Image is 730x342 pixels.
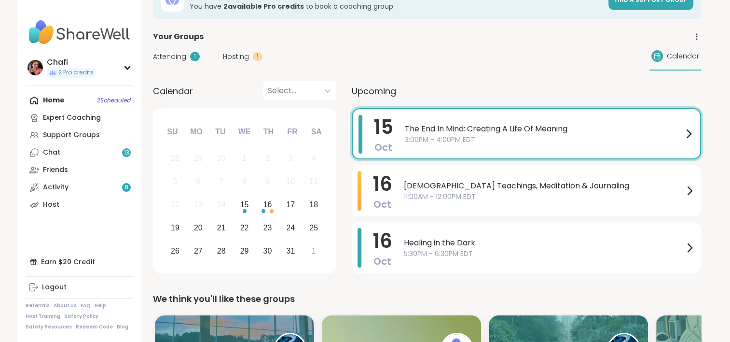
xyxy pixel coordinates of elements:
div: 23 [263,221,272,234]
span: 5:30PM - 6:30PM EDT [404,249,684,259]
div: Not available Sunday, October 12th, 2025 [165,195,186,215]
div: 1 [190,52,200,61]
span: 3:00PM - 4:00PM EDT [405,135,683,145]
div: Not available Monday, October 6th, 2025 [188,171,208,192]
div: 5 [173,175,177,188]
h3: You have to book a coaching group. [190,1,603,11]
span: 13 [124,149,129,157]
div: Choose Friday, October 17th, 2025 [280,195,301,215]
div: Support Groups [43,130,100,140]
div: 26 [171,244,179,257]
div: Chafi [47,57,96,68]
div: 28 [217,244,226,257]
div: Choose Thursday, October 16th, 2025 [257,195,278,215]
div: 31 [286,244,295,257]
div: 18 [309,198,318,211]
a: FAQ [81,302,91,309]
div: 30 [217,152,226,165]
a: About Us [54,302,77,309]
div: Not available Wednesday, October 1st, 2025 [234,148,255,169]
a: Referrals [26,302,50,309]
div: Not available Thursday, October 9th, 2025 [257,171,278,192]
a: Safety Policy [64,313,98,320]
div: 24 [286,221,295,234]
div: Choose Sunday, October 19th, 2025 [165,217,186,238]
div: 27 [194,244,203,257]
a: Blog [117,324,128,330]
div: Choose Friday, October 31st, 2025 [280,241,301,261]
div: Not available Friday, October 3rd, 2025 [280,148,301,169]
div: 2 [265,152,270,165]
div: Not available Sunday, September 28th, 2025 [165,148,186,169]
div: 16 [263,198,272,211]
div: Choose Wednesday, October 22nd, 2025 [234,217,255,238]
a: Safety Resources [26,324,72,330]
div: 1 [312,244,316,257]
div: 3 [289,152,293,165]
div: We [234,121,255,142]
a: Host Training [26,313,60,320]
div: 15 [240,198,249,211]
div: 9 [265,175,270,188]
div: 29 [240,244,249,257]
div: Earn $20 Credit [26,253,133,271]
span: 16 [373,171,392,198]
span: Calendar [667,51,699,61]
div: Choose Friday, October 24th, 2025 [280,217,301,238]
a: Help [95,302,106,309]
div: 4 [312,152,316,165]
div: 7 [219,175,223,188]
div: Th [258,121,279,142]
div: Choose Sunday, October 26th, 2025 [165,241,186,261]
span: Your Groups [153,31,204,43]
div: Not available Monday, September 29th, 2025 [188,148,208,169]
div: Choose Saturday, October 25th, 2025 [303,217,324,238]
span: Calendar [153,85,193,98]
div: 8 [242,175,247,188]
b: 2 available Pro credit s [223,1,304,11]
div: 19 [171,221,179,234]
div: Choose Thursday, October 30th, 2025 [257,241,278,261]
a: Support Groups [26,127,133,144]
div: 17 [286,198,295,211]
span: 15 [374,114,393,141]
span: The End In Mind: Creating A Life Of Meaning [405,123,683,135]
div: 1 [253,52,262,61]
a: Friends [26,161,133,179]
div: Not available Tuesday, October 7th, 2025 [211,171,232,192]
div: Host [43,200,59,210]
div: Not available Friday, October 10th, 2025 [280,171,301,192]
span: Upcoming [352,85,396,98]
div: Choose Tuesday, October 21st, 2025 [211,217,232,238]
div: Choose Tuesday, October 28th, 2025 [211,241,232,261]
span: Hosting [223,52,249,62]
div: Choose Saturday, November 1st, 2025 [303,241,324,261]
div: 10 [286,175,295,188]
div: Fr [282,121,303,142]
div: Tu [210,121,231,142]
div: Su [162,121,183,142]
div: Choose Wednesday, October 29th, 2025 [234,241,255,261]
div: Sa [305,121,327,142]
div: month 2025-10 [164,147,325,262]
a: Logout [26,279,133,296]
div: 1 [242,152,247,165]
div: Not available Tuesday, October 14th, 2025 [211,195,232,215]
div: Not available Monday, October 13th, 2025 [188,195,208,215]
div: Mo [186,121,207,142]
img: ShareWell Nav Logo [26,15,133,49]
div: Not available Saturday, October 11th, 2025 [303,171,324,192]
div: Not available Sunday, October 5th, 2025 [165,171,186,192]
div: Expert Coaching [43,113,101,123]
div: Choose Wednesday, October 15th, 2025 [234,195,255,215]
div: Logout [42,283,67,292]
a: Activity8 [26,179,133,196]
span: Attending [153,52,186,62]
div: 6 [196,175,200,188]
span: 8 [124,184,128,192]
div: 11 [309,175,318,188]
div: 29 [194,152,203,165]
div: 13 [194,198,203,211]
div: Not available Wednesday, October 8th, 2025 [234,171,255,192]
span: Healing in the Dark [404,237,684,249]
